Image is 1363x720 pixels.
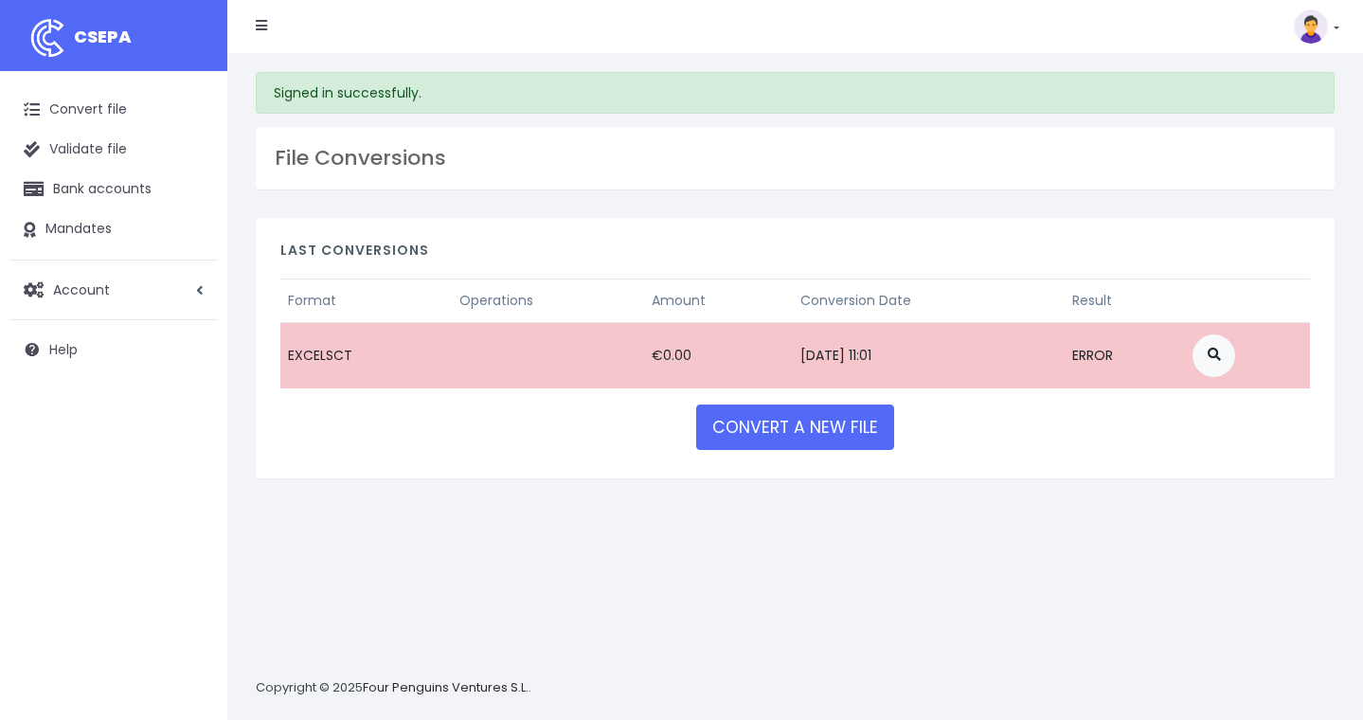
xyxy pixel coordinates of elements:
[256,72,1335,114] div: Signed in successfully.
[1065,279,1185,322] th: Result
[644,322,793,388] td: €0.00
[9,90,218,130] a: Convert file
[256,678,531,698] p: Copyright © 2025 .
[275,146,1316,171] h3: File Conversions
[74,25,132,48] span: CSEPA
[363,678,529,696] a: Four Penguins Ventures S.L.
[280,279,452,322] th: Format
[9,270,218,310] a: Account
[9,130,218,170] a: Validate file
[280,243,1310,268] h4: Last Conversions
[1294,9,1328,44] img: profile
[9,170,218,209] a: Bank accounts
[1065,322,1185,388] td: ERROR
[793,322,1065,388] td: [DATE] 11:01
[696,405,894,450] a: CONVERT A NEW FILE
[644,279,793,322] th: Amount
[9,209,218,249] a: Mandates
[53,279,110,298] span: Account
[49,339,78,358] span: Help
[452,279,644,322] th: Operations
[280,322,452,388] td: EXCELSCT
[793,279,1065,322] th: Conversion Date
[9,330,218,369] a: Help
[24,14,71,62] img: logo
